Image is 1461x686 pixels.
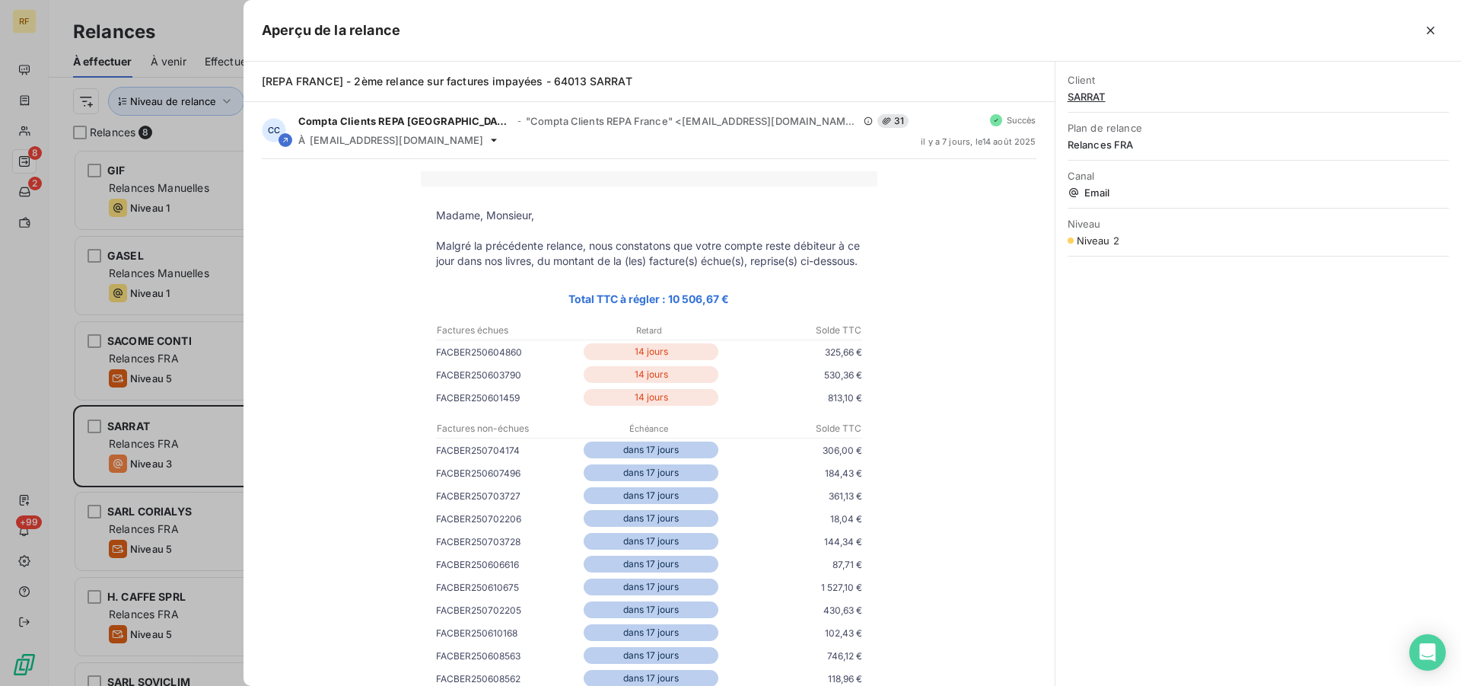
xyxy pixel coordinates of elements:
p: dans 17 jours [584,579,718,595]
p: 87,71 € [721,557,862,573]
p: 102,43 € [721,625,862,641]
p: dans 17 jours [584,533,718,550]
span: Relances FRA [1068,139,1449,151]
span: [EMAIL_ADDRESS][DOMAIN_NAME] [310,134,483,146]
p: Total TTC à régler : 10 506,67 € [436,290,862,308]
h5: Aperçu de la relance [262,20,400,41]
p: 361,13 € [721,488,862,504]
p: FACBER250703728 [436,534,581,550]
p: FACBER250703727 [436,488,581,504]
p: FACBER250610168 [436,625,581,641]
p: dans 17 jours [584,556,718,573]
p: Madame, Monsieur, [436,208,862,223]
p: 144,34 € [721,534,862,550]
p: FACBER250610675 [436,579,581,595]
p: 746,12 € [721,648,862,664]
p: dans 17 jours [584,647,718,664]
p: 1 527,10 € [721,579,862,595]
span: À [298,134,305,146]
p: Solde TTC [721,324,861,337]
p: FACBER250702205 [436,602,581,618]
p: 14 jours [584,389,718,406]
p: dans 17 jours [584,464,718,481]
p: 430,63 € [721,602,862,618]
p: dans 17 jours [584,442,718,458]
p: dans 17 jours [584,487,718,504]
p: 14 jours [584,343,718,360]
p: FACBER250604860 [436,344,581,360]
span: Niveau 2 [1077,235,1119,247]
span: Email [1068,187,1449,199]
p: FACBER250608563 [436,648,581,664]
p: dans 17 jours [584,624,718,641]
span: - [517,116,521,126]
p: 813,10 € [721,390,862,406]
div: Open Intercom Messenger [1409,634,1446,671]
p: FACBER250601459 [436,390,581,406]
p: Malgré la précédente relance, nous constatons que votre compte reste débiteur à ce jour dans nos ... [436,238,862,269]
span: il y a 7 jours , le 14 août 2025 [921,137,1036,146]
p: 184,43 € [721,465,862,481]
span: Compta Clients REPA [GEOGRAPHIC_DATA] [298,115,513,127]
p: FACBER250606616 [436,557,581,573]
p: 325,66 € [721,344,862,360]
p: Échéance [578,422,719,436]
p: 530,36 € [721,367,862,383]
span: Client [1068,74,1449,86]
p: dans 17 jours [584,601,718,618]
span: "Compta Clients REPA France" <[EMAIL_ADDRESS][DOMAIN_NAME]> [526,115,859,127]
p: FACBER250704174 [436,442,581,458]
span: Niveau [1068,218,1449,230]
span: Canal [1068,170,1449,182]
p: FACBER250702206 [436,511,581,527]
p: FACBER250603790 [436,367,581,383]
span: SARRAT [1068,91,1449,103]
p: 14 jours [584,366,718,383]
span: 31 [877,114,909,128]
p: dans 17 jours [584,510,718,527]
span: [REPA FRANCE] - 2ème relance sur factures impayées - 64013 SARRAT [262,75,632,88]
p: 306,00 € [721,442,862,458]
span: Plan de relance [1068,122,1449,134]
p: Solde TTC [721,422,861,436]
span: Succès [1007,116,1036,125]
div: CC [262,118,286,142]
p: Factures non-échues [437,422,578,436]
p: Factures échues [437,324,578,337]
p: FACBER250607496 [436,465,581,481]
p: 18,04 € [721,511,862,527]
p: Retard [578,324,719,337]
